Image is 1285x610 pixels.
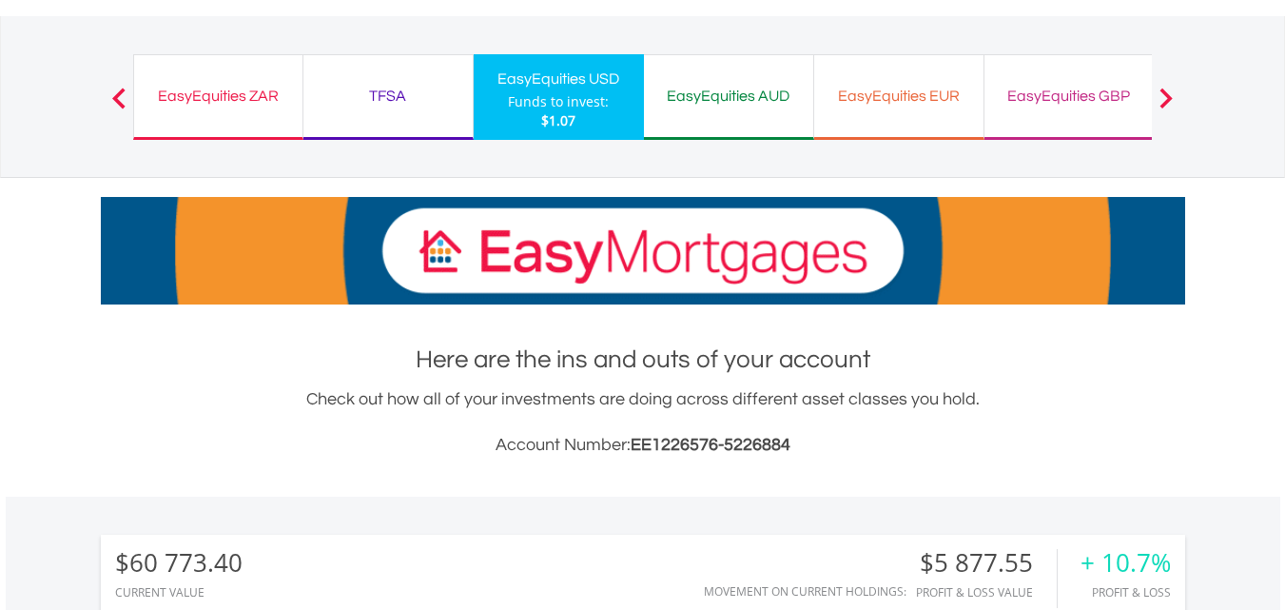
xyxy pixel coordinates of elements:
div: $60 773.40 [115,549,243,577]
div: Check out how all of your investments are doing across different asset classes you hold. [101,386,1185,459]
span: EE1226576-5226884 [631,436,790,454]
div: $5 877.55 [916,549,1057,577]
img: EasyMortage Promotion Banner [101,197,1185,305]
div: EasyEquities GBP [996,83,1142,109]
div: TFSA [315,83,461,109]
div: EasyEquities USD [485,66,633,92]
div: Profit & Loss [1081,586,1171,599]
button: Previous [100,97,138,116]
div: Profit & Loss Value [916,586,1057,599]
span: $1.07 [541,111,575,129]
div: EasyEquities AUD [655,83,802,109]
h3: Account Number: [101,432,1185,459]
div: EasyEquities EUR [826,83,972,109]
div: + 10.7% [1081,549,1171,577]
div: EasyEquities ZAR [146,83,291,109]
div: CURRENT VALUE [115,586,243,599]
h1: Here are the ins and outs of your account [101,343,1185,377]
div: Movement on Current Holdings: [704,585,906,598]
button: Next [1147,97,1185,116]
div: Funds to invest: [508,92,609,111]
